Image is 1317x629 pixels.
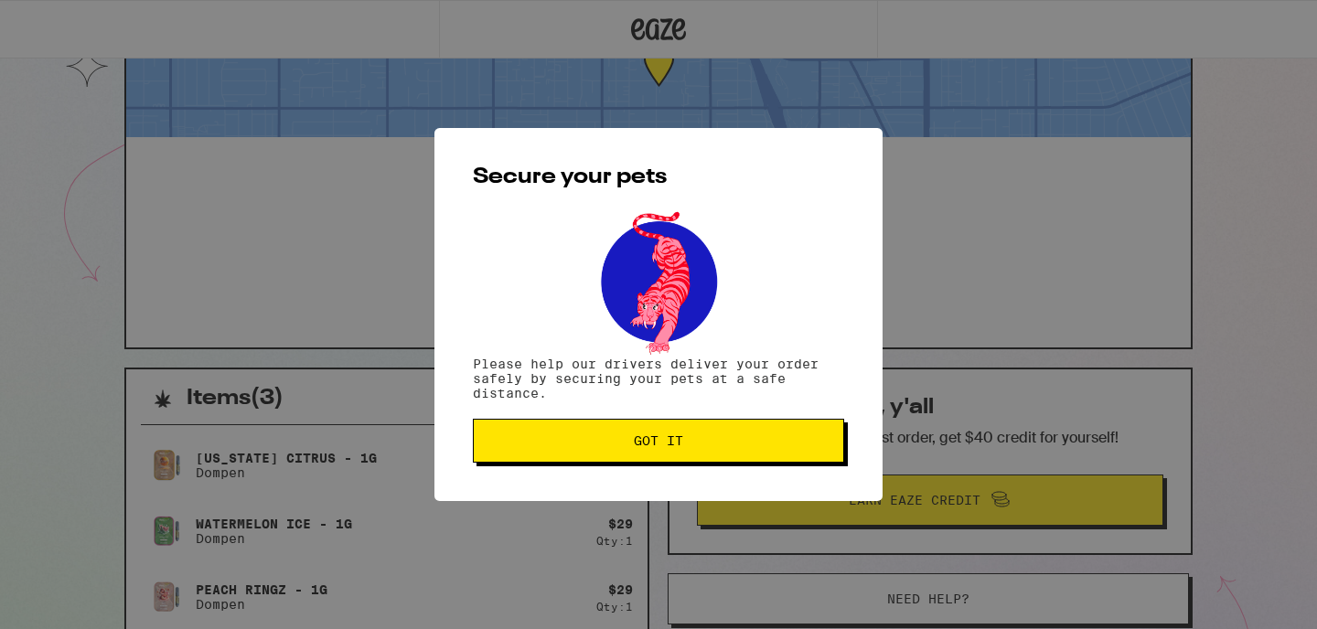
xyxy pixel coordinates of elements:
[473,419,844,463] button: Got it
[634,434,683,447] span: Got it
[584,207,733,357] img: pets
[473,357,844,400] p: Please help our drivers deliver your order safely by securing your pets at a safe distance.
[11,13,132,27] span: Hi. Need any help?
[473,166,844,188] h2: Secure your pets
